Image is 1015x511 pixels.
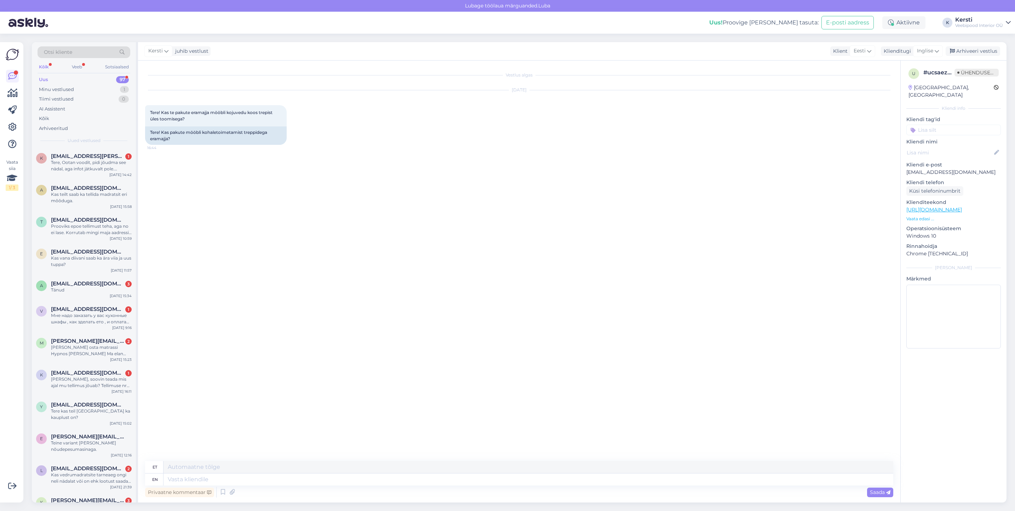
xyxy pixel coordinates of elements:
[51,497,125,504] span: kristi.jeeger@gmail.com
[125,306,132,313] div: 1
[51,344,132,357] div: [PERSON_NAME] osta matrassi Hypnos [PERSON_NAME] Ma elan [GEOGRAPHIC_DATA]. Kas pakute saatmist [...
[172,47,208,55] div: juhib vestlust
[870,489,885,495] font: Saada
[955,17,1003,23] div: Kersti
[830,47,848,55] div: Klient
[906,138,1001,146] p: Kliendi nimi
[908,84,969,98] font: [GEOGRAPHIC_DATA], [GEOGRAPHIC_DATA]
[104,62,130,72] div: Sotsiaalsed
[51,376,132,389] div: [PERSON_NAME], soovin teada mis ajal mu tellimus jõuab? Tellimuse nr 000006319
[51,287,132,293] div: Tänud
[896,19,920,26] font: Aktiivne
[110,484,132,490] div: [DATE] 21:39
[111,389,132,394] div: [DATE] 16:11
[906,169,1001,176] p: [EMAIL_ADDRESS][DOMAIN_NAME]
[39,86,74,93] div: Minu vestlused
[110,204,132,209] div: [DATE] 15:58
[906,243,1001,250] p: Rinnahoidja
[51,280,125,287] span: almann.kaili@gmail.com
[125,498,132,504] div: 3
[955,17,1011,28] a: KerstiVeebipood Interior OÜ
[917,47,933,55] span: Inglise
[150,110,274,121] span: Tere! Kas te pakute eramajja mööbli kojuvedu koos trepist üles toomisega?
[70,62,84,72] div: Veeb
[145,126,287,145] div: Tere! Kas pakute mööbli kohaletoimetamist treppidega eramajja?
[40,187,43,193] span: a
[51,191,132,204] div: Kas teilt saab ka tellida madratsit eri mõõduga.
[68,137,101,144] span: Uued vestlused
[906,250,1001,257] p: Chrome [TECHNICAL_ID]
[821,16,874,29] button: E-posti aadress
[51,255,132,268] div: Kas vana diivani saab ka ära viia ja uus tuppa?
[881,47,911,55] div: Klienditugi
[40,283,43,288] span: a
[153,461,157,473] div: et
[40,251,43,256] span: e
[145,72,893,78] div: Vestlus algas
[923,68,954,77] div: #
[125,370,132,376] div: 1
[51,153,125,159] span: kadri.sada@mail.ee
[119,96,129,103] div: 0
[906,199,1001,206] p: Klienditeekond
[44,49,72,56] span: Otsi kliente
[6,48,19,61] img: Askly Logo
[51,306,125,312] span: vitalikfedorcuk64@gmail.com
[927,69,955,76] font: ucsaezdn
[51,472,132,484] div: Kas vedrumadratsite tarneaeg ongi neli nädalat või on ehk lootust saada madrats kätte ühe nädalaga?
[854,47,866,55] span: Eesti
[125,466,132,472] div: 2
[51,312,132,325] div: Мне надо заказать у вас кухонные шкафы , как зделать ето , и оплата при получения или как?
[110,357,132,362] div: [DATE] 15:23
[912,71,916,76] span: u
[38,62,50,72] div: Kõik
[906,179,1001,186] p: Kliendi telefon
[906,105,1001,112] div: Kliendi info
[111,453,132,458] div: [DATE] 12:16
[147,145,174,151] span: 16:44
[40,436,43,441] span: e
[906,275,1001,283] p: Märkmed
[51,223,132,236] div: Prooviks epoe tellimust teha, aga no ei lase. Korrutab mingi maja aadressi teemat, kuigi kõik and...
[907,149,993,157] input: Lisa nimi
[709,18,819,27] div: Proovige [PERSON_NAME] tasuta:
[51,402,125,408] span: ykrigulson@gmail.com
[120,86,129,93] div: 1
[40,404,43,409] span: y
[955,23,1003,28] div: Veebipood Interior OÜ
[116,76,129,83] div: 97
[538,2,550,9] font: Luba
[906,125,1001,135] input: Lisa silt
[954,69,999,76] span: Ühenduseta
[6,159,18,172] font: Vaata siia
[148,489,206,495] font: Privaatne kommentaar
[51,440,132,453] div: Teine variant [PERSON_NAME] nõudepesumasinaga.
[110,236,132,241] div: [DATE] 10:59
[51,370,125,376] span: keerig@gmail.com
[51,185,125,191] span: aikiraag@mail.ee
[39,125,68,132] div: Arhiveeritud
[39,96,74,103] div: Tiimi vestlused
[145,87,893,93] div: [DATE]
[40,372,43,377] span: k
[942,18,952,28] div: K
[148,47,163,55] span: Kersti
[906,225,1001,232] p: Operatsioonisüsteem
[51,465,125,472] span: lilja18@hotmail.com
[110,421,132,426] div: [DATE] 15:02
[956,48,997,54] font: Arhiveeri vestlus
[40,468,43,473] span: l
[51,217,125,223] span: thorgrupp@gmail.com
[40,219,43,225] span: t
[125,338,132,345] div: 2
[125,153,132,160] div: 1
[112,325,132,330] div: [DATE] 9:16
[39,115,49,122] div: Kõik
[39,106,65,113] div: AI Assistent
[906,206,962,213] a: [URL][DOMAIN_NAME]
[40,340,44,346] span: m
[51,249,125,255] span: edapihlak15@gmail.com
[40,308,43,314] span: v
[111,268,132,273] div: [DATE] 11:57
[51,433,125,440] span: erik.raagmets@gmail.com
